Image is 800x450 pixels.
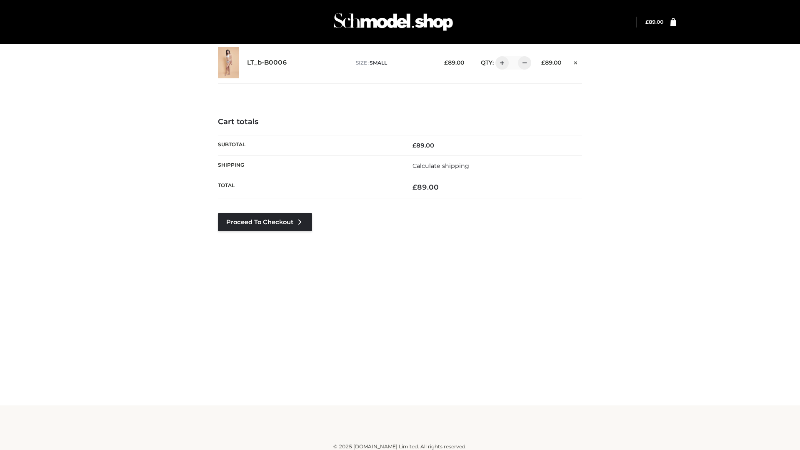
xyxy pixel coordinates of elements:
bdi: 89.00 [444,59,464,66]
a: Calculate shipping [412,162,469,170]
a: Proceed to Checkout [218,213,312,231]
bdi: 89.00 [412,142,434,149]
a: £89.00 [645,19,663,25]
bdi: 89.00 [541,59,561,66]
h4: Cart totals [218,117,582,127]
p: size : [356,59,431,67]
img: Schmodel Admin 964 [331,5,456,38]
th: Subtotal [218,135,400,155]
th: Total [218,176,400,198]
th: Shipping [218,155,400,176]
div: QTY: [472,56,528,70]
img: LT_b-B0006 - SMALL [218,47,239,78]
span: £ [444,59,448,66]
bdi: 89.00 [412,183,439,191]
a: Remove this item [570,56,582,67]
span: £ [412,183,417,191]
span: £ [541,59,545,66]
bdi: 89.00 [645,19,663,25]
a: LT_b-B0006 [247,59,287,67]
span: £ [645,19,649,25]
span: SMALL [370,60,387,66]
span: £ [412,142,416,149]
